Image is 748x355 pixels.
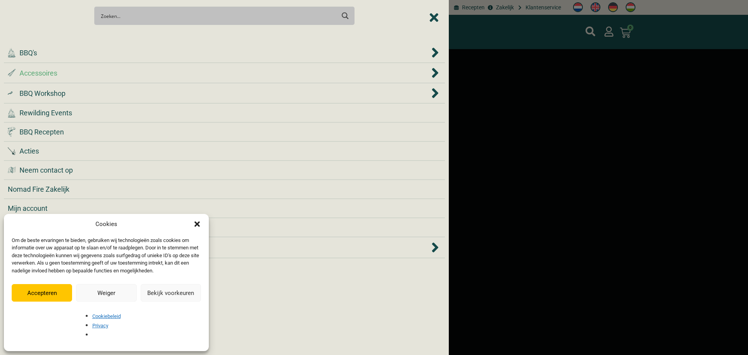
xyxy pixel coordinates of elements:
[95,220,117,229] div: Cookies
[12,284,72,302] button: Accepteren
[92,323,108,329] a: Privacy
[8,241,430,254] a: Nederlands
[8,87,441,99] div: BBQ Workshop
[102,9,337,23] form: Search form
[12,237,200,275] div: Om de beste ervaringen te bieden, gebruiken wij technologieën zoals cookies om informatie over uw...
[19,165,73,175] span: Neem contact op
[8,222,441,233] div: Cookiebeleid (EU)
[8,184,69,194] span: Nomad Fire Zakelijk
[8,127,441,137] a: BBQ Recepten
[8,67,441,79] div: Accessoires
[141,284,201,302] button: Bekijk voorkeuren
[8,146,441,156] a: Acties
[101,9,335,23] input: Search input
[8,108,441,118] a: Rewilding Events
[8,165,441,175] a: Neem contact op
[19,127,64,137] span: BBQ Recepten
[193,220,201,228] div: Dialog sluiten
[8,47,441,58] div: BBQ's
[19,146,39,156] span: Acties
[8,68,430,78] a: Accessoires
[19,88,65,99] span: BBQ Workshop
[8,88,430,99] a: BBQ Workshop
[8,184,441,194] a: Nomad Fire Zakelijk
[339,9,352,23] button: Search magnifier button
[19,108,72,118] span: Rewilding Events
[19,48,37,58] span: BBQ's
[8,222,441,233] a: Cookiebeleid ([GEOGRAPHIC_DATA])
[92,313,121,319] a: Cookiebeleid
[8,203,48,214] span: Mijn account
[19,68,57,78] span: Accessoires
[8,241,441,254] div: <img class="wpml-ls-flag" src="https://nomadfire.shop/wp-content/plugins/sitepress-multilingual-c...
[8,203,441,214] a: Mijn account
[8,48,430,58] a: BBQ's
[76,284,136,302] button: Weiger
